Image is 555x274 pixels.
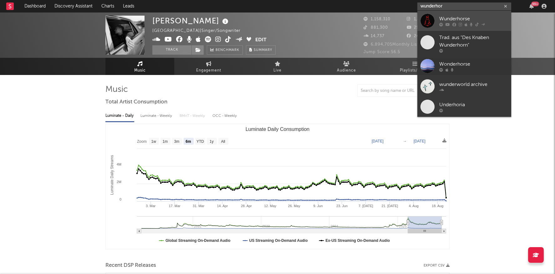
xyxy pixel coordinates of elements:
[288,204,301,208] text: 26. May
[364,17,390,21] span: 1,158,310
[255,36,267,44] button: Edit
[439,15,508,22] div: Wunderhorse
[326,238,390,243] text: Ex-US Streaming On-Demand Audio
[110,155,114,195] text: Luminate Daily Streams
[417,97,511,117] a: Underhoria
[529,4,534,9] button: 99+
[210,139,214,144] text: 1y
[409,204,419,208] text: 4. Aug
[169,204,181,208] text: 17. Mar
[105,98,167,106] span: Total Artist Consumption
[417,2,511,10] input: Search for artists
[140,111,173,121] div: Luminate - Weekly
[364,26,388,30] span: 881,300
[336,204,348,208] text: 23. Jun
[417,76,511,97] a: wunderworld archive
[312,58,381,75] a: Audience
[117,162,121,166] text: 4M
[174,139,180,144] text: 3m
[193,204,205,208] text: 31. Mar
[254,48,272,52] span: Summary
[134,67,146,74] span: Music
[152,27,248,35] div: [GEOGRAPHIC_DATA] | Singer/Songwriter
[439,34,508,49] div: Trad. aus "Des Knaben Wunderhorn"
[165,238,231,243] text: Global Streaming On-Demand Audio
[106,124,449,249] svg: Luminate Daily Consumption
[417,56,511,76] a: Wonderhorse
[246,127,310,132] text: Luminate Daily Consumption
[152,16,230,26] div: [PERSON_NAME]
[207,45,243,55] a: Benchmark
[432,204,443,208] text: 18. Aug
[212,111,237,121] div: OCC - Weekly
[120,197,121,201] text: 0
[417,31,511,56] a: Trad. aus "Des Knaben Wunderhorn"
[439,60,508,68] div: Wonderhorse
[381,58,450,75] a: Playlists/Charts
[403,139,407,143] text: →
[246,45,276,55] button: Summary
[400,67,431,74] span: Playlists/Charts
[152,45,191,55] button: Track
[249,238,308,243] text: US Streaming On-Demand Audio
[117,180,121,184] text: 2M
[146,204,156,208] text: 3. Mar
[439,101,508,108] div: Underhoria
[221,139,225,144] text: All
[105,262,156,269] span: Recent DSP Releases
[439,81,508,88] div: wunderworld archive
[163,139,168,144] text: 1m
[407,17,435,21] span: 1,228,704
[414,139,425,143] text: [DATE]
[313,204,323,208] text: 9. Jun
[241,204,252,208] text: 28. Apr
[105,111,134,121] div: Luminate - Daily
[364,50,400,54] span: Jump Score: 56.5
[359,204,373,208] text: 7. [DATE]
[196,139,204,144] text: YTD
[407,26,431,30] span: 292,000
[151,139,156,144] text: 1w
[217,204,228,208] text: 14. Apr
[417,11,511,31] a: Wunderhorse
[381,204,398,208] text: 21. [DATE]
[105,58,174,75] a: Music
[243,58,312,75] a: Live
[337,67,356,74] span: Audience
[216,47,239,54] span: Benchmark
[364,42,430,47] span: 6,894,705 Monthly Listeners
[407,34,431,38] span: 241,000
[372,139,384,143] text: [DATE]
[186,139,191,144] text: 6m
[137,139,147,144] text: Zoom
[364,34,384,38] span: 14,737
[531,2,539,6] div: 99 +
[264,204,277,208] text: 12. May
[358,88,424,93] input: Search by song name or URL
[174,58,243,75] a: Engagement
[424,264,450,267] button: Export CSV
[196,67,221,74] span: Engagement
[273,67,282,74] span: Live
